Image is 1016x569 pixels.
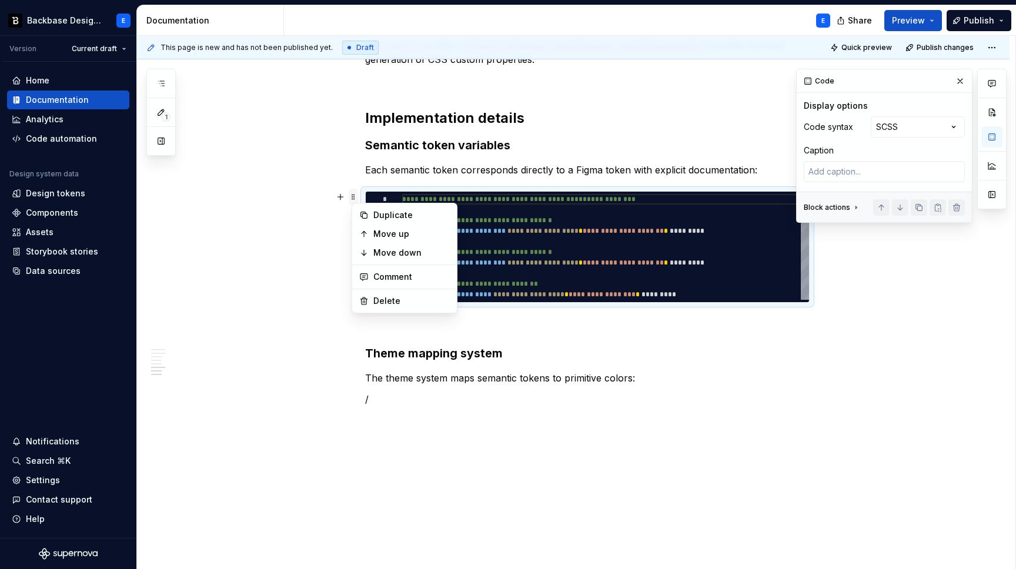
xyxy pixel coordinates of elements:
span: Share [848,15,872,26]
button: Publish changes [902,39,979,56]
button: Notifications [7,432,129,451]
div: Comment [373,271,450,283]
a: Settings [7,471,129,490]
div: E [821,16,825,25]
span: Preview [892,15,925,26]
div: Assets [26,226,54,238]
div: Settings [26,474,60,486]
a: Components [7,203,129,222]
div: Help [26,513,45,525]
div: Data sources [26,265,81,277]
div: Contact support [26,494,92,506]
button: Share [831,10,880,31]
div: Move down [373,247,450,259]
div: Version [9,44,36,53]
span: Publish changes [917,43,974,52]
a: Home [7,71,129,90]
div: Documentation [146,15,279,26]
div: Storybook stories [26,246,98,257]
span: This page is new and has not been published yet. [161,43,333,52]
p: / [365,392,810,406]
p: The theme system maps semantic tokens to primitive colors: [365,371,810,385]
a: Data sources [7,262,129,280]
div: Move up [373,228,450,240]
span: Publish [964,15,994,26]
h2: Implementation details [365,109,810,128]
a: Code automation [7,129,129,148]
svg: Supernova Logo [39,548,98,560]
button: Publish [947,10,1011,31]
h3: Semantic token variables [365,137,810,153]
div: Design system data [9,169,79,179]
button: Current draft [66,41,132,57]
div: E [122,16,125,25]
a: Design tokens [7,184,129,203]
span: 1 [161,112,171,122]
a: Documentation [7,91,129,109]
div: Notifications [26,436,79,447]
img: ef5c8306-425d-487c-96cf-06dd46f3a532.png [8,14,22,28]
h3: Theme mapping system [365,345,810,362]
span: Current draft [72,44,117,53]
div: Search ⌘K [26,455,71,467]
div: Home [26,75,49,86]
div: Duplicate [373,209,450,221]
div: Documentation [26,94,89,106]
span: Draft [356,43,374,52]
button: Backbase Design SystemE [2,8,134,33]
a: Storybook stories [7,242,129,261]
div: Code automation [26,133,97,145]
button: Quick preview [827,39,897,56]
button: Contact support [7,490,129,509]
p: Each semantic token corresponds directly to a Figma token with explicit documentation: [365,163,810,177]
div: Delete [373,295,450,307]
span: Quick preview [841,43,892,52]
button: Help [7,510,129,528]
div: Analytics [26,113,63,125]
a: Assets [7,223,129,242]
div: Backbase Design System [27,15,102,26]
button: Preview [884,10,942,31]
button: Search ⌘K [7,451,129,470]
div: Components [26,207,78,219]
a: Analytics [7,110,129,129]
div: Design tokens [26,188,85,199]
